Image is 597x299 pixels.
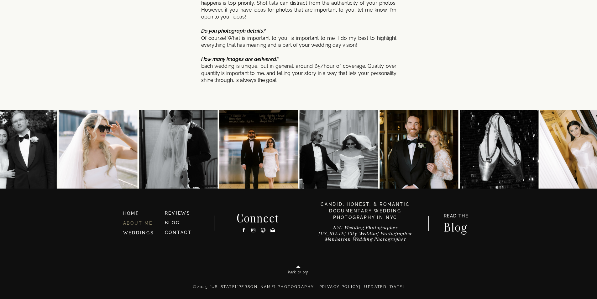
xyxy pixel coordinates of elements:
a: REVIEWS [165,211,191,216]
p: ©2025 [US_STATE][PERSON_NAME] PHOTOGRAPHY | | Updated [DATE] [111,284,487,296]
img: K&J [219,110,298,189]
a: READ THE [441,214,472,220]
a: back to top [261,270,335,276]
a: Privacy Policy [319,285,359,289]
h2: Connect [229,213,288,223]
a: BLOG [165,220,180,225]
a: CONTACT [165,230,192,235]
h3: NYC Wedding Photographer [US_STATE] City Wedding Photographer Manhattan Wedding Photographer [310,225,421,245]
h3: candid, honest, & romantic Documentary Wedding photography in nyc [313,201,418,221]
img: Dina & Kelvin [59,110,137,189]
img: Kat & Jett, NYC style [299,110,378,189]
img: Party 4 the Zarones [460,110,538,189]
i: Do you photograph details? [201,28,265,34]
a: NYC Wedding Photographer[US_STATE] City Wedding PhotographerManhattan Wedding Photographer [310,225,421,245]
a: HOME [123,210,160,217]
a: WEDDINGS [123,230,154,235]
img: A&R at The Beekman [380,110,458,189]
a: Blog [438,222,474,232]
img: Anna & Felipe — embracing the moment, and the magic follows. [139,110,217,189]
a: ABOUT ME [123,221,153,226]
i: How many images are delivered? [201,56,278,62]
